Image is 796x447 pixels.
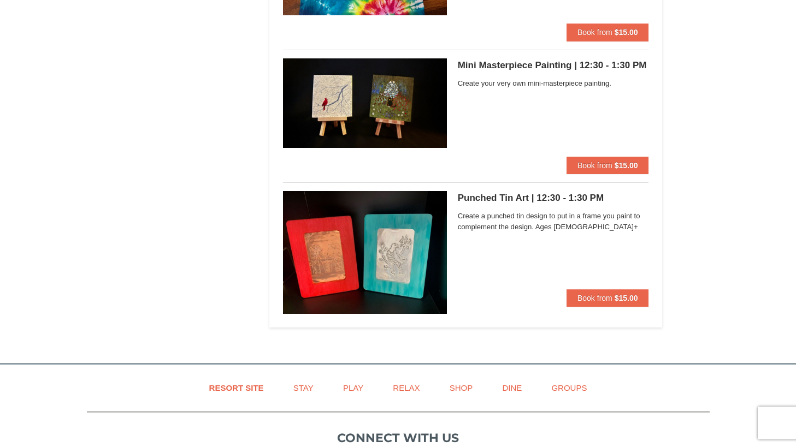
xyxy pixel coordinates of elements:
[488,376,535,400] a: Dine
[615,294,638,302] strong: $15.00
[280,376,327,400] a: Stay
[577,28,612,37] span: Book from
[615,161,638,170] strong: $15.00
[567,23,649,41] button: Book from $15.00
[458,78,649,89] span: Create your very own mini-masterpiece painting.
[87,429,710,447] p: Connect with us
[567,289,649,307] button: Book from $15.00
[196,376,278,400] a: Resort Site
[283,58,447,148] img: 6619869-1756-9fb04209.png
[577,161,612,170] span: Book from
[458,60,649,71] h5: Mini Masterpiece Painting | 12:30 - 1:30 PM
[379,376,433,400] a: Relax
[283,191,447,314] img: 6619869-1399-a357e133.jpg
[538,376,600,400] a: Groups
[567,157,649,174] button: Book from $15.00
[458,211,649,233] span: Create a punched tin design to put in a frame you paint to complement the design. Ages [DEMOGRAPH...
[436,376,487,400] a: Shop
[458,193,649,204] h5: Punched Tin Art | 12:30 - 1:30 PM
[329,376,377,400] a: Play
[615,28,638,37] strong: $15.00
[577,294,612,302] span: Book from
